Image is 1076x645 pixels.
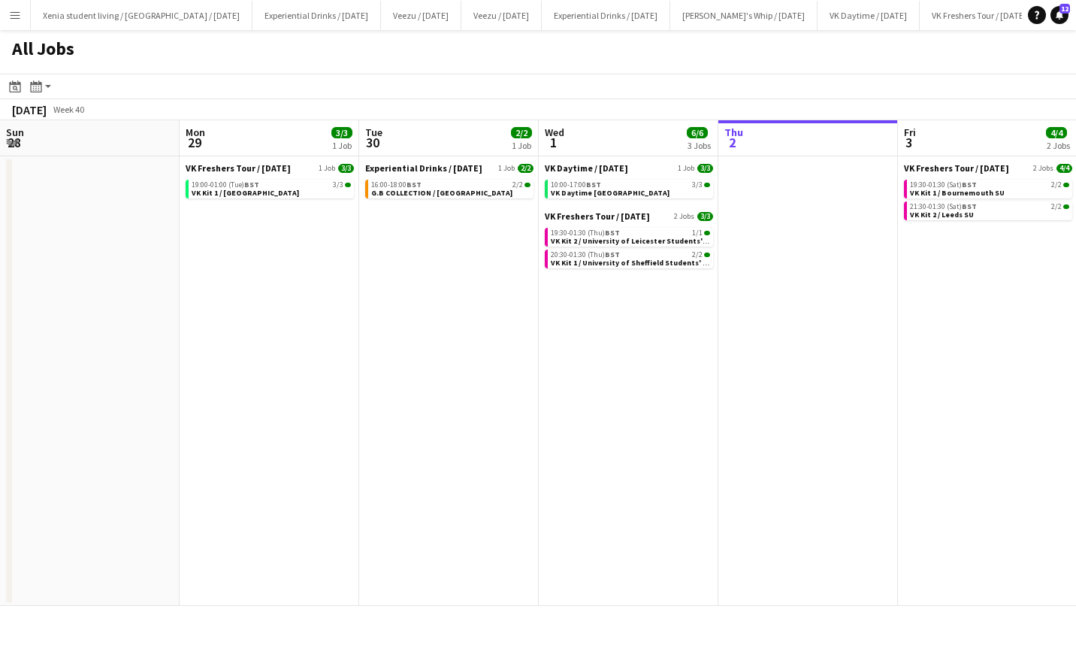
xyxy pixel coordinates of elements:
span: 2/2 [518,164,533,173]
div: 2 Jobs [1047,140,1070,151]
div: 3 Jobs [688,140,711,151]
span: VK Kit 1 / University of Sheffield Students' Union [551,258,724,268]
span: 2/2 [511,127,532,138]
div: VK Freshers Tour / [DATE]2 Jobs3/319:30-01:30 (Thu)BST1/1VK Kit 2 / University of Leicester Stude... [545,210,713,271]
div: 1 Job [512,140,531,151]
span: 19:30-01:30 (Sat) [910,181,977,189]
span: 2/2 [692,251,703,259]
span: 2 Jobs [674,212,694,221]
span: BST [605,228,620,238]
button: Experiential Drinks / [DATE] [252,1,381,30]
span: 10:00-17:00 [551,181,601,189]
a: 20:30-01:30 (Thu)BST2/2VK Kit 1 / University of Sheffield Students' Union [551,250,710,267]
button: VK Freshers Tour / [DATE] [920,1,1039,30]
span: BST [962,180,977,189]
span: Tue [365,126,382,139]
span: VK Kit 1 / Lancaster University [192,188,299,198]
span: Mon [186,126,205,139]
span: VK Kit 1 / Bournemouth SU [910,188,1005,198]
span: 3/3 [697,212,713,221]
button: Veezu / [DATE] [381,1,461,30]
div: 1 Job [332,140,352,151]
span: 21:30-01:30 (Sat) [910,203,977,210]
a: 19:30-01:30 (Sat)BST2/2VK Kit 1 / Bournemouth SU [910,180,1069,197]
span: 2/2 [1051,203,1062,210]
span: 3/3 [331,127,352,138]
div: VK Daytime / [DATE]1 Job3/310:00-17:00BST3/3VK Daytime [GEOGRAPHIC_DATA] [545,162,713,210]
span: 2/2 [1063,204,1069,209]
span: BST [407,180,422,189]
button: Veezu / [DATE] [461,1,542,30]
span: 16:00-18:00 [371,181,422,189]
span: BST [605,250,620,259]
span: Thu [724,126,743,139]
span: 1 Job [319,164,335,173]
span: VK Freshers Tour / Oct 25 [904,162,1009,174]
span: VK Daytime Loughbororugh [551,188,669,198]
span: 3/3 [704,183,710,187]
span: Week 40 [50,104,87,115]
span: Wed [545,126,564,139]
span: BST [244,180,259,189]
a: VK Daytime / [DATE]1 Job3/3 [545,162,713,174]
a: 10:00-17:00BST3/3VK Daytime [GEOGRAPHIC_DATA] [551,180,710,197]
a: 16:00-18:00BST2/2G.B COLLECTION / [GEOGRAPHIC_DATA] [371,180,530,197]
a: 19:00-01:00 (Tue)BST3/3VK Kit 1 / [GEOGRAPHIC_DATA] [192,180,351,197]
a: VK Freshers Tour / [DATE]1 Job3/3 [186,162,354,174]
span: Fri [904,126,916,139]
span: G.B COLLECTION / Sheffield [371,188,512,198]
span: 19:30-01:30 (Thu) [551,229,620,237]
button: VK Daytime / [DATE] [818,1,920,30]
span: 28 [4,134,24,151]
span: 3/3 [692,181,703,189]
a: VK Freshers Tour / [DATE]2 Jobs3/3 [545,210,713,222]
span: VK Kit 2 / University of Leicester Students' Union [551,236,726,246]
span: 12 [1059,4,1070,14]
span: 2 [722,134,743,151]
span: 19:00-01:00 (Tue) [192,181,259,189]
button: [PERSON_NAME]'s Whip / [DATE] [670,1,818,30]
span: 3 [902,134,916,151]
span: 3/3 [338,164,354,173]
span: 30 [363,134,382,151]
span: 3/3 [345,183,351,187]
span: Sun [6,126,24,139]
span: 3/3 [333,181,343,189]
span: 2/2 [524,183,530,187]
span: 1 Job [498,164,515,173]
span: 2 Jobs [1033,164,1053,173]
span: 1 [543,134,564,151]
span: Experiential Drinks / Sept 2025 [365,162,482,174]
span: 1/1 [704,231,710,235]
span: 1 Job [678,164,694,173]
span: 2/2 [512,181,523,189]
a: 21:30-01:30 (Sat)BST2/2VK Kit 2 / Leeds SU [910,201,1069,219]
span: VK Daytime / Oct 2025 [545,162,628,174]
span: BST [962,201,977,211]
span: 6/6 [687,127,708,138]
span: 20:30-01:30 (Thu) [551,251,620,259]
a: Experiential Drinks / [DATE]1 Job2/2 [365,162,533,174]
span: 2/2 [704,253,710,257]
span: 1/1 [692,229,703,237]
a: 12 [1050,6,1068,24]
a: 19:30-01:30 (Thu)BST1/1VK Kit 2 / University of Leicester Students' Union [551,228,710,245]
span: 3/3 [697,164,713,173]
div: Experiential Drinks / [DATE]1 Job2/216:00-18:00BST2/2G.B COLLECTION / [GEOGRAPHIC_DATA] [365,162,533,201]
span: 4/4 [1046,127,1067,138]
span: BST [586,180,601,189]
button: Experiential Drinks / [DATE] [542,1,670,30]
div: [DATE] [12,102,47,117]
span: VK Freshers Tour / Oct 25 [545,210,650,222]
span: 2/2 [1063,183,1069,187]
a: VK Freshers Tour / [DATE]2 Jobs4/4 [904,162,1072,174]
span: 29 [183,134,205,151]
div: VK Freshers Tour / [DATE]1 Job3/319:00-01:00 (Tue)BST3/3VK Kit 1 / [GEOGRAPHIC_DATA] [186,162,354,201]
span: VK Freshers Tour / Sept 25 [186,162,291,174]
span: VK Kit 2 / Leeds SU [910,210,974,220]
button: Xenia student living / [GEOGRAPHIC_DATA] / [DATE] [31,1,252,30]
span: 2/2 [1051,181,1062,189]
div: VK Freshers Tour / [DATE]2 Jobs4/419:30-01:30 (Sat)BST2/2VK Kit 1 / Bournemouth SU21:30-01:30 (Sa... [904,162,1072,223]
span: 4/4 [1056,164,1072,173]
